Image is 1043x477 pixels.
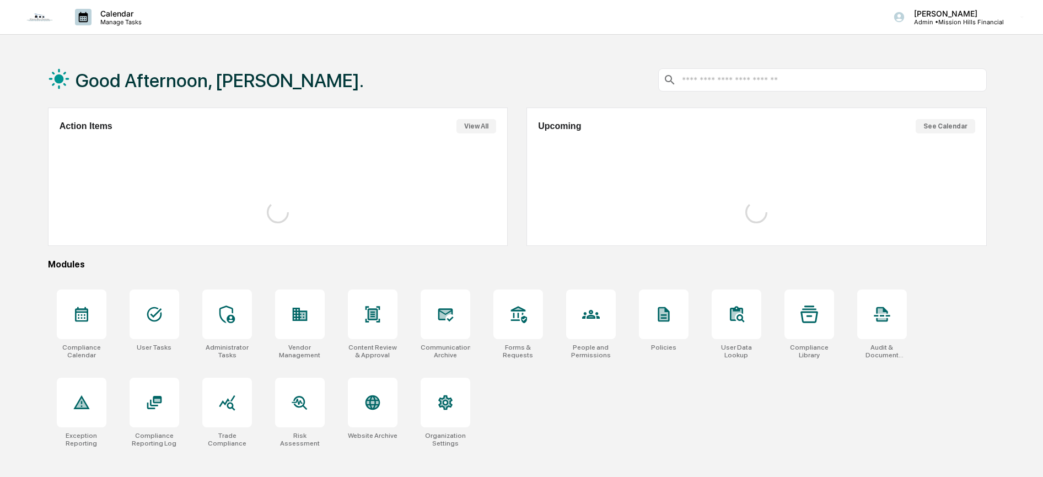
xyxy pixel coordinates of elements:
div: Compliance Calendar [57,344,106,359]
div: Organization Settings [421,432,470,447]
h2: Action Items [60,121,112,131]
div: User Tasks [137,344,171,351]
h2: Upcoming [538,121,581,131]
div: Communications Archive [421,344,470,359]
button: View All [456,119,496,133]
p: Admin • Mission Hills Financial [905,18,1004,26]
div: Audit & Document Logs [857,344,907,359]
div: People and Permissions [566,344,616,359]
div: Trade Compliance [202,432,252,447]
div: User Data Lookup [712,344,761,359]
div: Website Archive [348,432,397,440]
div: Modules [48,259,987,270]
div: Risk Assessment [275,432,325,447]
p: Manage Tasks [92,18,147,26]
div: Vendor Management [275,344,325,359]
div: Policies [651,344,676,351]
div: Content Review & Approval [348,344,397,359]
div: Compliance Library [784,344,834,359]
button: See Calendar [916,119,975,133]
div: Exception Reporting [57,432,106,447]
img: logo [26,13,53,22]
p: Calendar [92,9,147,18]
div: Compliance Reporting Log [130,432,179,447]
div: Forms & Requests [493,344,543,359]
div: Administrator Tasks [202,344,252,359]
p: [PERSON_NAME] [905,9,1004,18]
h1: Good Afternoon, [PERSON_NAME]. [76,69,364,92]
